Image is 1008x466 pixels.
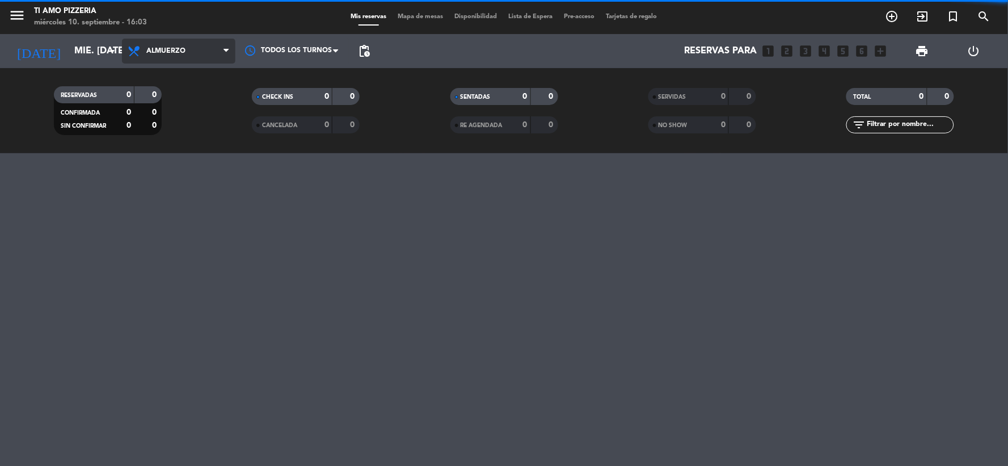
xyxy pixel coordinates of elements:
button: menu [9,7,26,28]
span: Pre-acceso [558,14,600,20]
span: SENTADAS [461,94,491,100]
i: [DATE] [9,39,69,64]
strong: 0 [324,121,329,129]
i: looks_one [761,44,776,58]
div: LOG OUT [948,34,999,68]
span: CHECK INS [262,94,293,100]
strong: 0 [324,93,329,100]
strong: 0 [721,121,726,129]
span: Reservas para [685,46,757,57]
span: Mis reservas [345,14,392,20]
span: SIN CONFIRMAR [61,123,106,129]
strong: 0 [945,93,952,100]
span: Lista de Espera [503,14,558,20]
strong: 0 [126,108,131,116]
strong: 0 [721,93,726,100]
i: turned_in_not [947,10,960,23]
strong: 0 [152,91,159,99]
span: Mapa de mesas [392,14,449,20]
i: add_box [874,44,888,58]
input: Filtrar por nombre... [866,119,954,131]
strong: 0 [920,93,924,100]
strong: 0 [523,121,528,129]
strong: 0 [746,93,753,100]
i: looks_5 [836,44,851,58]
strong: 0 [351,121,357,129]
i: filter_list [852,118,866,132]
span: CANCELADA [262,123,297,128]
span: SERVIDAS [659,94,686,100]
i: looks_4 [817,44,832,58]
strong: 0 [523,93,528,100]
span: CONFIRMADA [61,110,100,116]
span: Tarjetas de regalo [600,14,663,20]
span: RESERVADAS [61,93,97,98]
span: pending_actions [357,44,371,58]
span: TOTAL [853,94,871,100]
i: power_settings_new [967,44,980,58]
div: miércoles 10. septiembre - 16:03 [34,17,147,28]
strong: 0 [549,93,555,100]
i: search [977,10,991,23]
strong: 0 [351,93,357,100]
span: print [915,44,929,58]
i: looks_6 [855,44,870,58]
span: Disponibilidad [449,14,503,20]
strong: 0 [152,108,159,116]
i: add_circle_outline [885,10,899,23]
i: menu [9,7,26,24]
span: RE AGENDADA [461,123,503,128]
i: looks_two [780,44,795,58]
strong: 0 [126,121,131,129]
strong: 0 [126,91,131,99]
i: exit_to_app [916,10,930,23]
i: arrow_drop_down [106,44,119,58]
strong: 0 [152,121,159,129]
div: TI AMO PIZZERIA [34,6,147,17]
i: looks_3 [799,44,813,58]
span: Almuerzo [146,47,185,55]
strong: 0 [549,121,555,129]
span: NO SHOW [659,123,688,128]
strong: 0 [746,121,753,129]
